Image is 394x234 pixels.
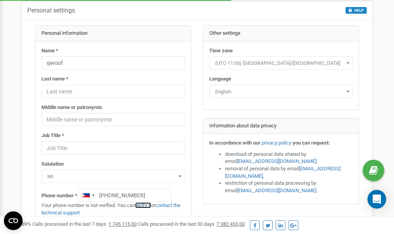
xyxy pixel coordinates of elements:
[237,188,316,193] a: [EMAIL_ADDRESS][DOMAIN_NAME]
[346,7,367,14] button: HELP
[41,132,64,139] label: Job Title *
[225,165,353,180] li: removal of personal data by email ,
[209,140,260,146] strong: In accordance with our
[41,104,102,111] label: Middle name or patronymic
[41,56,185,70] input: Name
[79,189,97,202] div: Telephone country code
[203,118,359,134] div: Information about data privacy
[292,140,330,146] strong: you can request:
[212,58,350,69] span: (UTC-11:00) Pacific/Midway
[41,47,58,55] label: Name *
[41,170,185,183] span: Mr.
[217,221,245,227] u: 7 382 453,00
[225,180,353,194] li: restriction of personal data processing by email .
[41,161,64,168] label: Salutation
[203,26,359,41] div: Other settings
[209,75,231,83] label: Language
[78,189,171,202] input: +1-800-555-55-55
[41,113,185,126] input: Middle name or patronymic
[41,75,68,83] label: Last name *
[135,202,151,208] a: verify it
[367,190,386,209] div: Open Intercom Messenger
[41,85,185,98] input: Last name
[44,171,182,182] span: Mr.
[41,202,180,216] a: contact the technical support
[212,86,350,97] span: English
[225,151,353,165] li: download of personal data shared by email ,
[262,140,291,146] a: privacy policy
[209,56,353,70] span: (UTC-11:00) Pacific/Midway
[225,166,341,179] a: [EMAIL_ADDRESS][DOMAIN_NAME]
[36,26,191,41] div: Personal information
[138,221,245,227] span: Calls processed in the last 30 days :
[4,211,23,230] button: Open CMP widget
[237,158,316,164] a: [EMAIL_ADDRESS][DOMAIN_NAME]
[41,141,185,155] input: Job Title
[32,221,137,227] span: Calls processed in the last 7 days :
[41,192,77,200] label: Phone number *
[209,47,233,55] label: Time zone
[209,85,353,98] span: English
[27,7,75,14] h5: Personal settings
[109,221,137,227] u: 1 745 115,00
[41,202,185,216] p: Your phone number is not verified. You can or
